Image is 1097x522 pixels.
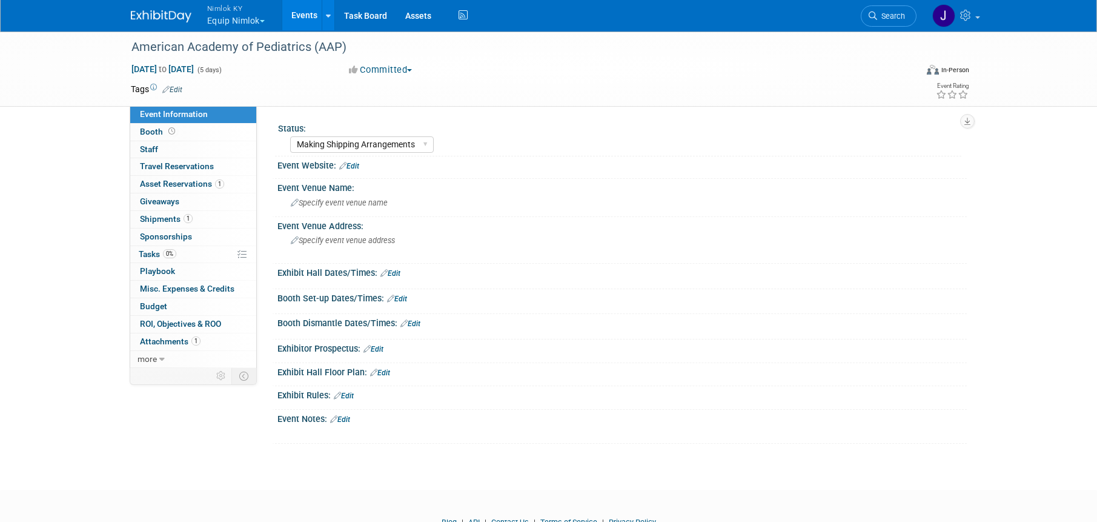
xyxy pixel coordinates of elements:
[861,5,916,27] a: Search
[140,196,179,206] span: Giveaways
[127,36,898,58] div: American Academy of Pediatrics (AAP)
[380,269,400,278] a: Edit
[131,64,194,75] span: [DATE] [DATE]
[163,249,176,258] span: 0%
[140,266,175,276] span: Playbook
[207,2,265,15] span: Nimlok KY
[130,106,256,123] a: Event Information
[140,319,221,329] span: ROI, Objectives & ROO
[277,217,967,232] div: Event Venue Address:
[162,85,182,94] a: Edit
[277,386,967,402] div: Exhibit Rules:
[130,124,256,141] a: Booth
[138,354,157,364] span: more
[345,64,417,76] button: Committed
[191,336,201,346] span: 1
[330,415,350,424] a: Edit
[277,156,967,172] div: Event Website:
[932,4,955,27] img: Jamie Dunn
[130,281,256,298] a: Misc. Expenses & Credits
[130,176,256,193] a: Asset Reservations1
[363,345,383,353] a: Edit
[140,336,201,346] span: Attachments
[196,66,222,74] span: (5 days)
[130,316,256,333] a: ROI, Objectives & ROO
[277,179,967,194] div: Event Venue Name:
[877,12,905,21] span: Search
[927,65,939,75] img: Format-Inperson.png
[291,236,395,245] span: Specify event venue address
[130,193,256,210] a: Giveaways
[215,179,224,189] span: 1
[291,198,388,207] span: Specify event venue name
[140,301,167,311] span: Budget
[130,246,256,263] a: Tasks0%
[140,144,158,154] span: Staff
[140,232,192,241] span: Sponsorships
[140,214,193,224] span: Shipments
[400,320,420,328] a: Edit
[130,263,256,280] a: Playbook
[130,333,256,350] a: Attachments1
[387,295,407,303] a: Edit
[130,211,256,228] a: Shipments1
[131,83,182,95] td: Tags
[277,410,967,426] div: Event Notes:
[277,289,967,305] div: Booth Set-up Dates/Times:
[140,109,208,119] span: Event Information
[131,10,191,22] img: ExhibitDay
[130,158,256,175] a: Travel Reservations
[339,162,359,170] a: Edit
[139,249,176,259] span: Tasks
[140,161,214,171] span: Travel Reservations
[130,141,256,158] a: Staff
[277,340,967,355] div: Exhibitor Prospectus:
[231,368,256,384] td: Toggle Event Tabs
[130,229,256,246] a: Sponsorships
[130,298,256,315] a: Budget
[140,127,177,136] span: Booth
[166,127,177,136] span: Booth not reserved yet
[157,64,168,74] span: to
[184,214,193,223] span: 1
[277,264,967,279] div: Exhibit Hall Dates/Times:
[370,369,390,377] a: Edit
[936,83,969,89] div: Event Rating
[334,392,354,400] a: Edit
[140,179,224,189] span: Asset Reservations
[130,351,256,368] a: more
[941,65,969,75] div: In-Person
[211,368,232,384] td: Personalize Event Tab Strip
[140,284,234,293] span: Misc. Expenses & Credits
[277,363,967,379] div: Exhibit Hall Floor Plan:
[845,63,970,81] div: Event Format
[278,119,961,135] div: Status:
[277,314,967,330] div: Booth Dismantle Dates/Times:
